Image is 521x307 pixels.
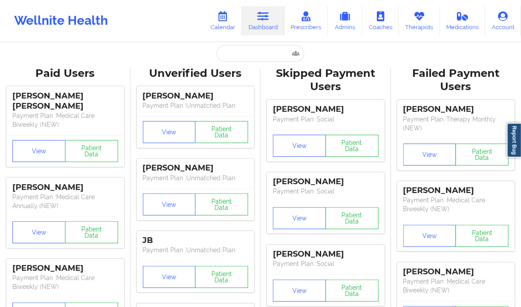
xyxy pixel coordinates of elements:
[195,193,248,216] button: Patient Data
[12,263,118,273] div: [PERSON_NAME]
[65,140,118,162] button: Patient Data
[273,259,379,268] p: Payment Plan : Social
[12,273,118,291] p: Payment Plan : Medical Care Biweekly (NEW)
[195,266,248,288] button: Patient Data
[403,267,509,277] div: [PERSON_NAME]
[12,182,118,193] div: [PERSON_NAME]
[267,67,385,94] div: Skipped Payment Users
[273,187,379,196] p: Payment Plan : Social
[326,135,379,157] button: Patient Data
[284,6,328,35] a: Prescribers
[6,67,124,80] div: Paid Users
[273,249,379,259] div: [PERSON_NAME]
[65,221,118,243] button: Patient Data
[143,235,249,246] div: JB
[12,221,65,243] button: View
[12,91,118,111] div: [PERSON_NAME] [PERSON_NAME]
[273,135,326,157] button: View
[397,67,515,94] div: Failed Payment Users
[403,225,456,247] button: View
[143,101,249,110] p: Payment Plan : Unmatched Plan
[195,121,248,143] button: Patient Data
[440,6,486,35] a: Medications
[273,177,379,187] div: [PERSON_NAME]
[143,174,249,182] p: Payment Plan : Unmatched Plan
[12,111,118,129] p: Payment Plan : Medical Care Biweekly (NEW)
[456,144,509,166] button: Patient Data
[399,6,440,35] a: Therapists
[137,67,255,80] div: Unverified Users
[456,225,509,247] button: Patient Data
[143,266,196,288] button: View
[143,163,249,173] div: [PERSON_NAME]
[507,123,521,158] a: Report Bug
[403,144,456,166] button: View
[485,6,521,35] a: Account
[273,104,379,114] div: [PERSON_NAME]
[403,196,509,213] p: Payment Plan : Medical Care Biweekly (NEW)
[403,115,509,133] p: Payment Plan : Therapy Monthly (NEW)
[143,91,249,101] div: [PERSON_NAME]
[328,6,362,35] a: Admins
[273,280,326,302] button: View
[12,140,65,162] button: View
[273,207,326,229] button: View
[242,6,284,35] a: Dashboard
[403,104,509,114] div: [PERSON_NAME]
[326,207,379,229] button: Patient Data
[403,277,509,295] p: Payment Plan : Medical Care Biweekly (NEW)
[273,115,379,124] p: Payment Plan : Social
[204,6,242,35] a: Calendar
[143,193,196,216] button: View
[362,6,399,35] a: Coaches
[326,280,379,302] button: Patient Data
[12,193,118,210] p: Payment Plan : Medical Care Annually (NEW)
[403,186,509,196] div: [PERSON_NAME]
[143,246,249,254] p: Payment Plan : Unmatched Plan
[143,121,196,143] button: View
